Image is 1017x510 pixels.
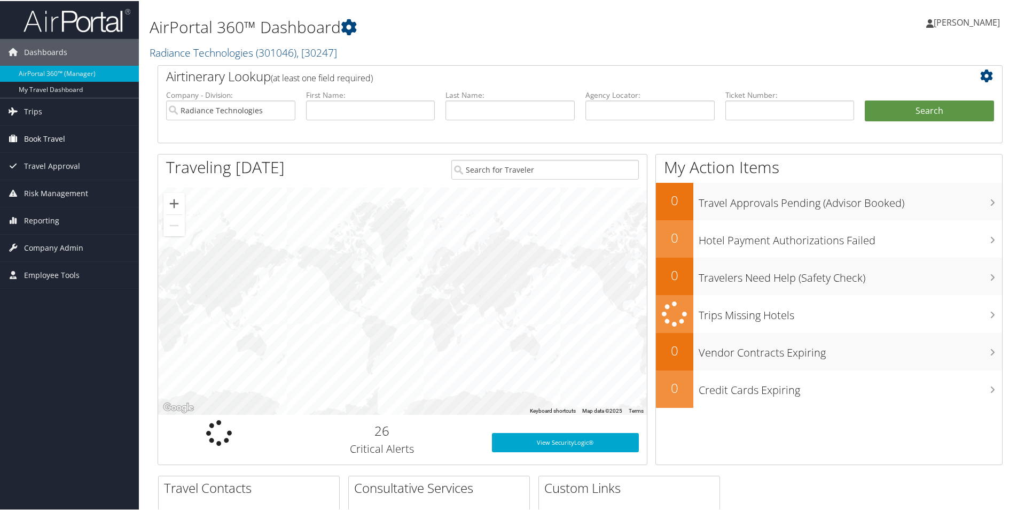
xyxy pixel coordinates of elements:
span: Dashboards [24,38,67,65]
h2: 0 [656,378,693,396]
button: Zoom out [163,214,185,235]
a: [PERSON_NAME] [926,5,1011,37]
h3: Trips Missing Hotels [699,302,1002,322]
h2: 0 [656,341,693,359]
span: Reporting [24,206,59,233]
span: Travel Approval [24,152,80,179]
span: Employee Tools [24,261,80,288]
h2: 0 [656,228,693,246]
h2: Consultative Services [354,478,529,496]
a: Radiance Technologies [150,44,337,59]
h3: Travelers Need Help (Safety Check) [699,264,1002,284]
span: ( 301046 ) [256,44,296,59]
span: (at least one field required) [271,71,373,83]
input: Search for Traveler [451,159,639,179]
a: View SecurityLogic® [492,432,639,451]
h3: Travel Approvals Pending (Advisor Booked) [699,189,1002,210]
h2: 0 [656,265,693,283]
label: Agency Locator: [585,89,715,99]
a: 0Hotel Payment Authorizations Failed [656,219,1002,257]
span: Company Admin [24,234,83,260]
span: Risk Management [24,179,88,206]
h1: My Action Items [656,155,1002,177]
button: Keyboard shortcuts [530,406,576,414]
span: , [ 30247 ] [296,44,337,59]
label: Ticket Number: [725,89,855,99]
h3: Vendor Contracts Expiring [699,339,1002,359]
span: Map data ©2025 [582,407,622,413]
img: Google [161,400,196,414]
h2: Airtinerary Lookup [166,66,924,84]
a: 0Travel Approvals Pending (Advisor Booked) [656,182,1002,219]
h2: 26 [288,421,476,439]
a: Terms (opens in new tab) [629,407,644,413]
h2: Custom Links [544,478,719,496]
a: Open this area in Google Maps (opens a new window) [161,400,196,414]
a: 0Credit Cards Expiring [656,369,1002,407]
h3: Critical Alerts [288,441,476,455]
label: Last Name: [445,89,575,99]
span: Trips [24,97,42,124]
a: 0Vendor Contracts Expiring [656,332,1002,369]
span: [PERSON_NAME] [934,16,1000,27]
a: 0Travelers Need Help (Safety Check) [656,257,1002,294]
button: Zoom in [163,192,185,213]
label: First Name: [306,89,435,99]
h3: Credit Cards Expiring [699,376,1002,397]
button: Search [865,99,994,121]
h3: Hotel Payment Authorizations Failed [699,227,1002,247]
h2: Travel Contacts [164,478,339,496]
img: airportal-logo.png [24,7,130,32]
a: Trips Missing Hotels [656,294,1002,332]
h1: AirPortal 360™ Dashboard [150,15,724,37]
label: Company - Division: [166,89,295,99]
span: Book Travel [24,125,65,151]
h2: 0 [656,190,693,208]
h1: Traveling [DATE] [166,155,285,177]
